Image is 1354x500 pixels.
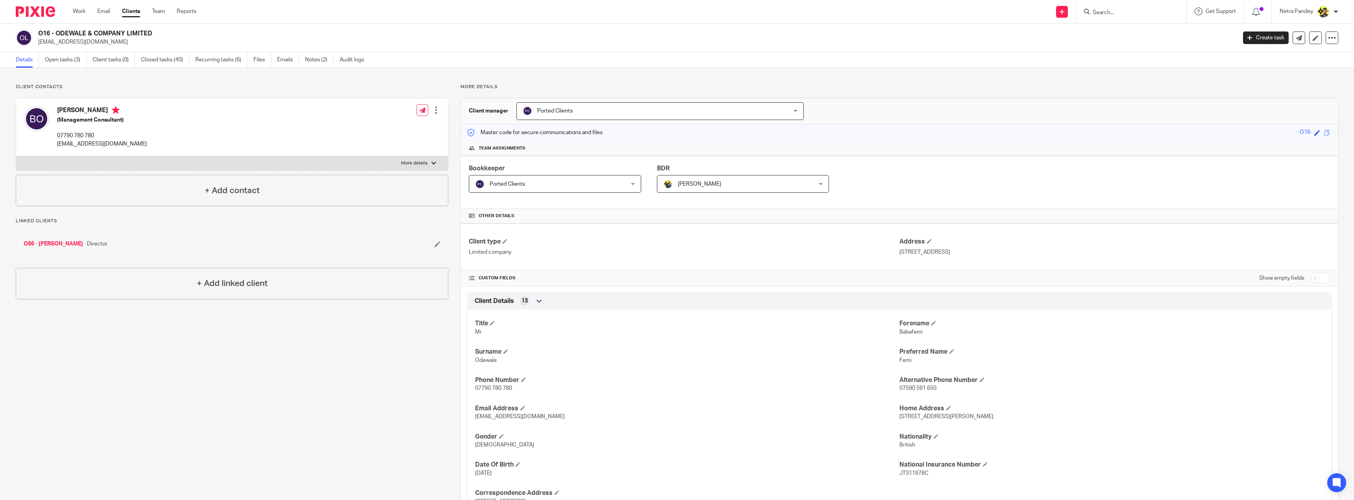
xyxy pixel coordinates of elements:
i: Primary [112,106,120,114]
span: Director [87,240,107,248]
img: svg%3E [24,106,49,131]
a: Files [253,52,271,68]
a: Audit logs [340,52,370,68]
span: Team assignments [479,145,525,151]
span: Mr [475,329,482,335]
h4: Title [475,319,899,328]
p: Limited company [469,248,899,256]
p: More details [461,84,1338,90]
a: Emails [277,52,299,68]
span: Client Details [475,297,514,305]
span: Ported Clients [537,108,573,114]
h4: Gender [475,433,899,441]
p: 07790 780 780 [57,132,147,140]
h4: Correspondence Address [475,489,899,497]
img: Dennis-Starbridge.jpg [663,179,673,189]
h4: Home Address [899,404,1324,413]
div: O16 [1300,128,1310,137]
span: Ported Clients [490,181,525,187]
a: Closed tasks (40) [141,52,189,68]
h4: Nationality [899,433,1324,441]
h4: Client type [469,238,899,246]
img: Pixie [16,6,55,17]
a: O86 - [PERSON_NAME] [24,240,83,248]
span: Odewale [475,358,497,363]
span: Femi [899,358,912,363]
a: Client tasks (0) [92,52,135,68]
a: Work [73,7,85,15]
a: Notes (2) [305,52,334,68]
h4: + Add linked client [197,277,268,290]
a: Recurring tasks (6) [195,52,248,68]
a: Reports [177,7,196,15]
a: Clients [122,7,140,15]
span: [PERSON_NAME] [678,181,721,187]
h4: Address [899,238,1330,246]
a: Details [16,52,39,68]
h4: Preferred Name [899,348,1324,356]
label: Show empty fields [1259,274,1304,282]
span: BDR [657,165,670,172]
span: [DATE] [475,470,492,476]
h4: Date Of Birth [475,461,899,469]
span: Babafemi [899,329,923,335]
img: svg%3E [523,106,532,116]
h4: CUSTOM FIELDS [469,275,899,281]
span: [DEMOGRAPHIC_DATA] [475,442,534,448]
span: JT311978C [899,470,929,476]
span: British [899,442,915,448]
span: Bookkeeper [469,165,505,172]
p: [EMAIL_ADDRESS][DOMAIN_NAME] [57,140,147,148]
p: Linked clients [16,218,448,224]
h4: National Insurance Number [899,461,1324,469]
input: Search [1092,9,1163,17]
h3: Client manager [469,107,509,115]
h4: [PERSON_NAME] [57,106,147,116]
span: 13 [522,297,528,305]
img: svg%3E [16,30,32,46]
h4: Surname [475,348,899,356]
h4: Forename [899,319,1324,328]
p: Client contacts [16,84,448,90]
a: Email [97,7,110,15]
span: 07790 780 780 [475,386,512,391]
a: Open tasks (3) [45,52,87,68]
p: [EMAIL_ADDRESS][DOMAIN_NAME] [38,38,1231,46]
h5: (Management Consultant) [57,116,147,124]
span: [STREET_ADDRESS][PERSON_NAME] [899,414,993,419]
h4: Email Address [475,404,899,413]
span: Get Support [1206,9,1236,14]
p: Master code for secure communications and files [467,129,603,137]
span: Other details [479,213,514,219]
h4: + Add contact [205,185,260,197]
span: 07590 591 650 [899,386,936,391]
h4: Alternative Phone Number [899,376,1324,384]
img: svg%3E [475,179,485,189]
p: More details [401,160,427,166]
p: Netra Pandey [1280,7,1313,15]
h4: Phone Number [475,376,899,384]
a: Create task [1243,31,1289,44]
h2: O16 - ODEWALE & COMPANY LIMITED [38,30,993,38]
img: Netra-New-Starbridge-Yellow.jpg [1317,6,1330,18]
a: Team [152,7,165,15]
p: [STREET_ADDRESS] [899,248,1330,256]
span: [EMAIL_ADDRESS][DOMAIN_NAME] [475,414,565,419]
